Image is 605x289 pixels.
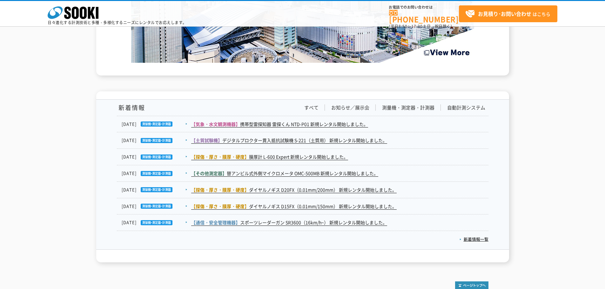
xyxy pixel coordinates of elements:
[137,187,172,192] img: 測量機・測定器・計測器
[137,154,172,160] img: 測量機・測定器・計測器
[191,219,240,226] span: 【通信・安全管理機器】
[447,104,485,111] a: 自動計測システム
[48,21,187,24] p: 日々進化する計測技術と多種・多様化するニーズにレンタルでお応えします。
[191,137,387,144] a: 【土質試験機】デジタルプロクター貫入抵抗試験機 S-221（土質用） 新規レンタル開始しました。
[137,122,172,127] img: 測量機・測定器・計測器
[191,187,249,193] span: 【探傷・厚さ・膜厚・硬度】
[399,23,407,29] span: 8:50
[122,154,191,160] dt: [DATE]
[137,171,172,176] img: 測量機・測定器・計測器
[191,203,397,210] a: 【探傷・厚さ・膜厚・硬度】ダイヤルノギス D15FX（0.01mm/150mm） 新規レンタル開始しました。
[465,9,550,19] span: はこちら
[122,170,191,177] dt: [DATE]
[460,236,488,242] a: 新着情報一覧
[191,154,348,160] a: 【探傷・厚さ・膜厚・硬度】膜厚計 L-600 Expert 新規レンタル開始しました。
[382,104,434,111] a: 測量機・測定器・計測器
[331,104,369,111] a: お知らせ／展示会
[191,170,227,176] span: 【その他測定器】
[389,5,459,9] span: お電話でのお問い合わせは
[478,10,531,17] strong: お見積り･お問い合わせ
[304,104,319,111] a: すべて
[117,104,145,111] h1: 新着情報
[191,121,368,128] a: 【気象・水文観測機器】携帯型雷探知器 雷探くん NTD-P01 新規レンタル開始しました。
[191,203,249,209] span: 【探傷・厚さ・膜厚・硬度】
[137,138,172,143] img: 測量機・測定器・計測器
[389,23,452,29] span: (平日 ～ 土日、祝日除く)
[122,137,191,144] dt: [DATE]
[191,121,240,127] span: 【気象・水文観測機器】
[191,219,387,226] a: 【通信・安全管理機器】スポーツレーダーガン SR3600（16km/h~） 新規レンタル開始しました。
[191,170,378,177] a: 【その他測定器】替アンビル式外側マイクロメータ OMC-500MB 新規レンタル開始しました。
[411,23,423,29] span: 17:30
[191,137,222,143] span: 【土質試験機】
[122,203,191,210] dt: [DATE]
[137,204,172,209] img: 測量機・測定器・計測器
[122,187,191,193] dt: [DATE]
[389,10,459,23] a: [PHONE_NUMBER]
[131,56,474,62] a: Create the Future
[459,5,557,22] a: お見積り･お問い合わせはこちら
[122,219,191,226] dt: [DATE]
[137,220,172,225] img: 測量機・測定器・計測器
[191,187,397,193] a: 【探傷・厚さ・膜厚・硬度】ダイヤルノギス D20FX（0.01mm/200mm） 新規レンタル開始しました。
[122,121,191,128] dt: [DATE]
[191,154,249,160] span: 【探傷・厚さ・膜厚・硬度】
